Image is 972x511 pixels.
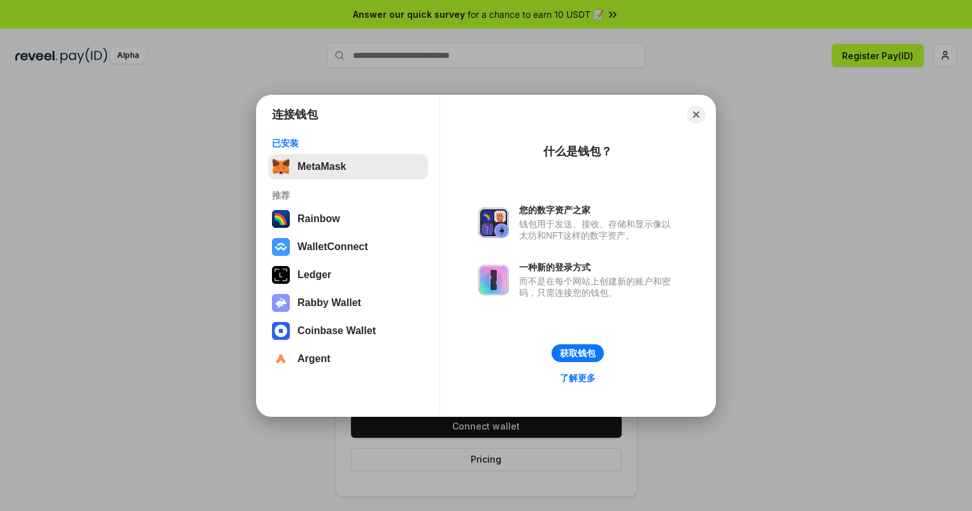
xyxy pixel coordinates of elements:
button: Rainbow [268,206,428,232]
img: svg+xml,%3Csvg%20width%3D%2228%22%20height%3D%2228%22%20viewBox%3D%220%200%2028%2028%22%20fill%3D... [272,350,290,368]
img: svg+xml,%3Csvg%20width%3D%2228%22%20height%3D%2228%22%20viewBox%3D%220%200%2028%2028%22%20fill%3D... [272,238,290,256]
div: 推荐 [272,190,424,201]
img: svg+xml,%3Csvg%20fill%3D%22none%22%20height%3D%2233%22%20viewBox%3D%220%200%2035%2033%22%20width%... [272,158,290,176]
div: Coinbase Wallet [297,325,376,337]
button: Ledger [268,262,428,288]
div: 而不是在每个网站上创建新的账户和密码，只需连接您的钱包。 [519,276,677,298]
img: svg+xml,%3Csvg%20xmlns%3D%22http%3A%2F%2Fwww.w3.org%2F2000%2Fsvg%22%20fill%3D%22none%22%20viewBox... [478,207,509,238]
button: Argent [268,346,428,372]
h1: 连接钱包 [272,107,318,122]
div: 获取钱包 [560,347,596,359]
button: 获取钱包 [552,344,604,362]
div: Argent [297,353,331,365]
div: 了解更多 [560,372,596,384]
div: Rainbow [297,213,340,225]
img: svg+xml,%3Csvg%20width%3D%2228%22%20height%3D%2228%22%20viewBox%3D%220%200%2028%2028%22%20fill%3D... [272,322,290,340]
div: MetaMask [297,161,346,172]
div: 已安装 [272,137,424,149]
button: WalletConnect [268,234,428,260]
img: svg+xml,%3Csvg%20xmlns%3D%22http%3A%2F%2Fwww.w3.org%2F2000%2Fsvg%22%20fill%3D%22none%22%20viewBox... [272,294,290,312]
div: Ledger [297,269,331,281]
button: MetaMask [268,154,428,179]
div: WalletConnect [297,241,368,253]
div: 一种新的登录方式 [519,262,677,273]
img: svg+xml,%3Csvg%20width%3D%22120%22%20height%3D%22120%22%20viewBox%3D%220%200%20120%20120%22%20fil... [272,210,290,228]
img: svg+xml,%3Csvg%20xmlns%3D%22http%3A%2F%2Fwww.w3.org%2F2000%2Fsvg%22%20width%3D%2228%22%20height%3... [272,266,290,284]
div: 什么是钱包？ [543,144,612,159]
div: Rabby Wallet [297,297,361,309]
button: Close [687,106,705,123]
div: 钱包用于发送、接收、存储和显示像以太坊和NFT这样的数字资产。 [519,218,677,241]
button: Rabby Wallet [268,290,428,316]
img: svg+xml,%3Csvg%20xmlns%3D%22http%3A%2F%2Fwww.w3.org%2F2000%2Fsvg%22%20fill%3D%22none%22%20viewBox... [478,265,509,295]
button: Coinbase Wallet [268,318,428,344]
a: 了解更多 [552,370,603,386]
div: 您的数字资产之家 [519,204,677,216]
